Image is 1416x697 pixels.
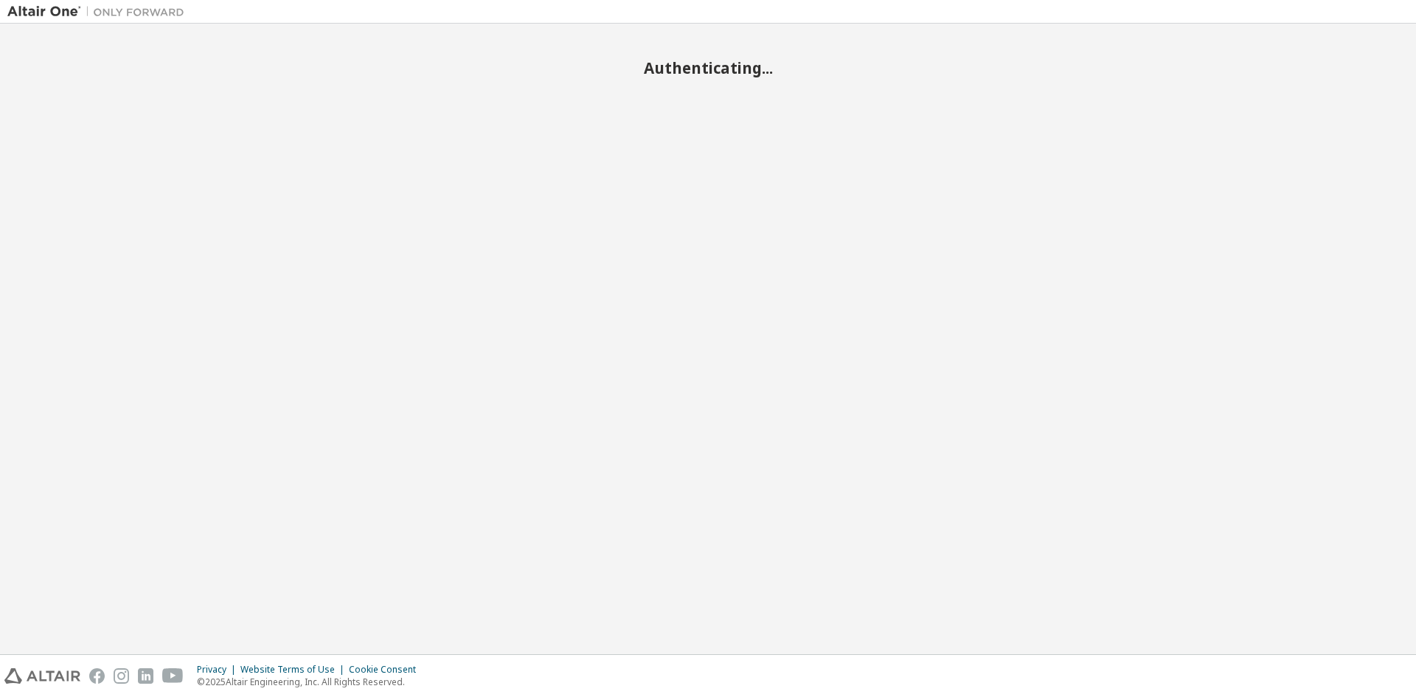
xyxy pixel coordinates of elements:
[114,668,129,684] img: instagram.svg
[240,664,349,676] div: Website Terms of Use
[197,676,425,688] p: © 2025 Altair Engineering, Inc. All Rights Reserved.
[138,668,153,684] img: linkedin.svg
[162,668,184,684] img: youtube.svg
[349,664,425,676] div: Cookie Consent
[4,668,80,684] img: altair_logo.svg
[7,58,1409,77] h2: Authenticating...
[89,668,105,684] img: facebook.svg
[197,664,240,676] div: Privacy
[7,4,192,19] img: Altair One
